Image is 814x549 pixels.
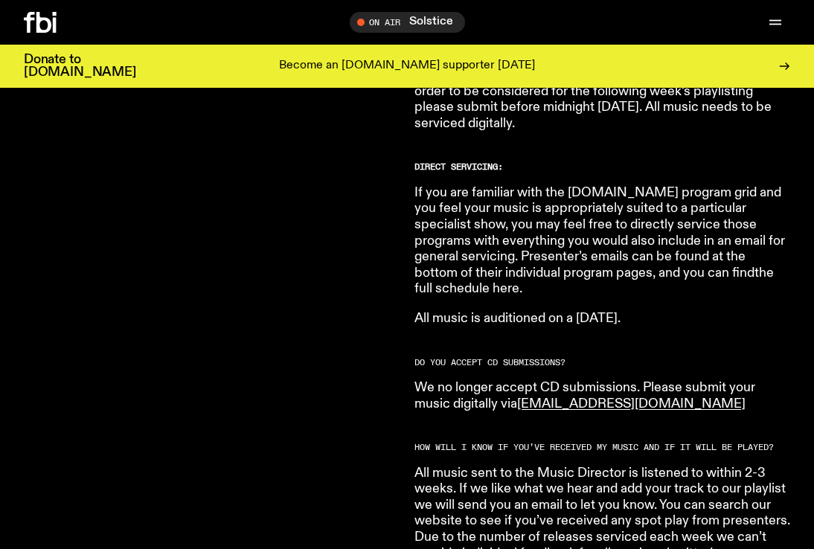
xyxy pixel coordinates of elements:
h3: Donate to [DOMAIN_NAME] [24,54,136,79]
a: [EMAIL_ADDRESS][DOMAIN_NAME] [517,397,746,411]
p: If you are familiar with the [DOMAIN_NAME] program grid and you feel your music is appropriately ... [414,185,790,298]
h2: HOW WILL I KNOW IF YOU’VE RECEIVED MY MUSIC AND IF IT WILL BE PLAYED? [414,443,790,452]
button: On AirSolstice [350,12,465,33]
strong: DIRECT SERVICING: [414,161,503,173]
p: We no longer accept CD submissions. Please submit your music digitally via [414,380,790,412]
p: Become an [DOMAIN_NAME] supporter [DATE] [279,60,535,73]
p: All music is auditioned on a [DATE]. [414,311,790,327]
h2: DO YOU ACCEPT CD SUBMISSIONS? [414,359,790,367]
